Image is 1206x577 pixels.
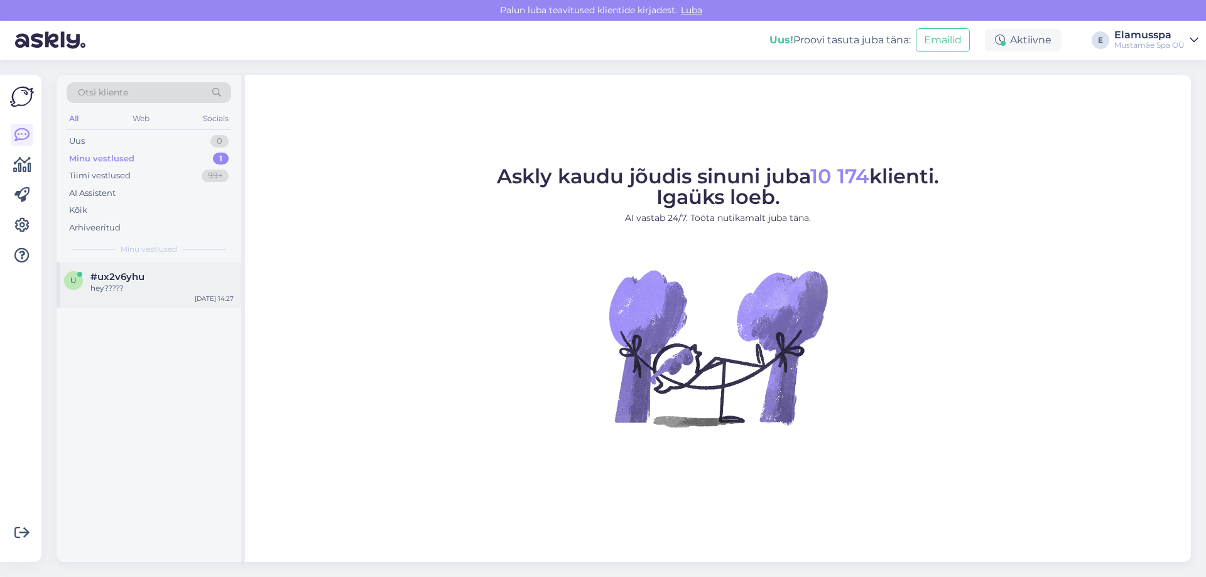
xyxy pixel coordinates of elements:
[90,283,234,294] div: hey?????
[67,111,81,127] div: All
[70,276,77,285] span: u
[605,235,831,461] img: No Chat active
[69,187,116,200] div: AI Assistent
[69,222,121,234] div: Arhiveeritud
[213,153,229,165] div: 1
[69,135,85,148] div: Uus
[90,271,144,283] span: #ux2v6yhu
[202,170,229,182] div: 99+
[677,4,706,16] span: Luba
[810,164,869,188] span: 10 174
[69,153,134,165] div: Minu vestlused
[10,85,34,109] img: Askly Logo
[769,33,911,48] div: Proovi tasuta juba täna:
[121,244,177,255] span: Minu vestlused
[1114,30,1185,40] div: Elamusspa
[916,28,970,52] button: Emailid
[1092,31,1109,49] div: E
[200,111,231,127] div: Socials
[769,34,793,46] b: Uus!
[210,135,229,148] div: 0
[1114,40,1185,50] div: Mustamäe Spa OÜ
[1114,30,1198,50] a: ElamusspaMustamäe Spa OÜ
[78,86,128,99] span: Otsi kliente
[497,164,939,209] span: Askly kaudu jõudis sinuni juba klienti. Igaüks loeb.
[69,204,87,217] div: Kõik
[497,212,939,225] p: AI vastab 24/7. Tööta nutikamalt juba täna.
[69,170,131,182] div: Tiimi vestlused
[130,111,152,127] div: Web
[985,29,1062,51] div: Aktiivne
[195,294,234,303] div: [DATE] 14:27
